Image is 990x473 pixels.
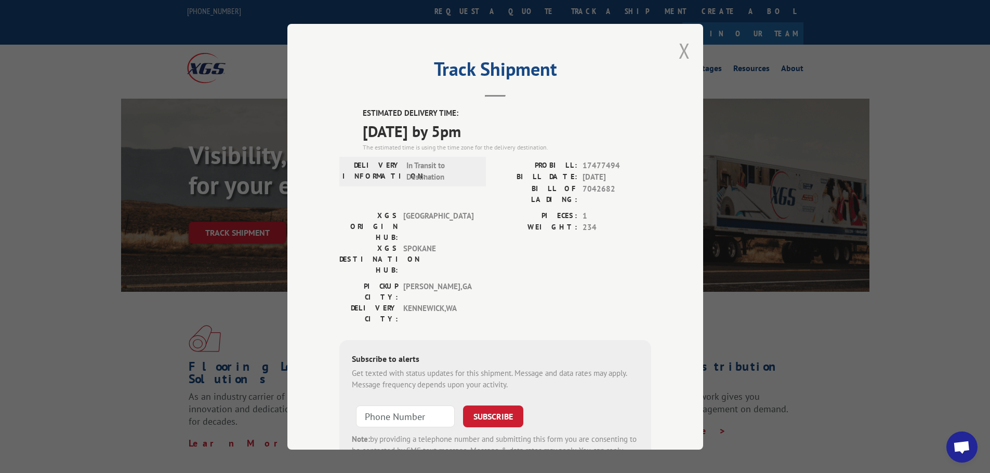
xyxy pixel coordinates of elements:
[356,405,455,427] input: Phone Number
[583,171,651,183] span: [DATE]
[583,222,651,234] span: 234
[946,431,978,463] div: Open chat
[352,367,639,390] div: Get texted with status updates for this shipment. Message and data rates may apply. Message frequ...
[406,159,477,183] span: In Transit to Destination
[339,242,398,275] label: XGS DESTINATION HUB:
[363,119,651,142] span: [DATE] by 5pm
[339,62,651,82] h2: Track Shipment
[583,210,651,222] span: 1
[363,107,651,119] label: ESTIMATED DELIVERY TIME:
[583,159,651,171] span: 17477494
[495,210,577,222] label: PIECES:
[339,302,398,324] label: DELIVERY CITY:
[495,183,577,205] label: BILL OF LADING:
[403,242,473,275] span: SPOKANE
[403,280,473,302] span: [PERSON_NAME] , GA
[403,210,473,242] span: [GEOGRAPHIC_DATA]
[495,222,577,234] label: WEIGHT:
[679,37,690,64] button: Close modal
[342,159,401,183] label: DELIVERY INFORMATION:
[495,171,577,183] label: BILL DATE:
[352,352,639,367] div: Subscribe to alerts
[339,280,398,302] label: PICKUP CITY:
[403,302,473,324] span: KENNEWICK , WA
[339,210,398,242] label: XGS ORIGIN HUB:
[352,433,639,468] div: by providing a telephone number and submitting this form you are consenting to be contacted by SM...
[495,159,577,171] label: PROBILL:
[352,434,370,443] strong: Note:
[583,183,651,205] span: 7042682
[363,142,651,152] div: The estimated time is using the time zone for the delivery destination.
[463,405,523,427] button: SUBSCRIBE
